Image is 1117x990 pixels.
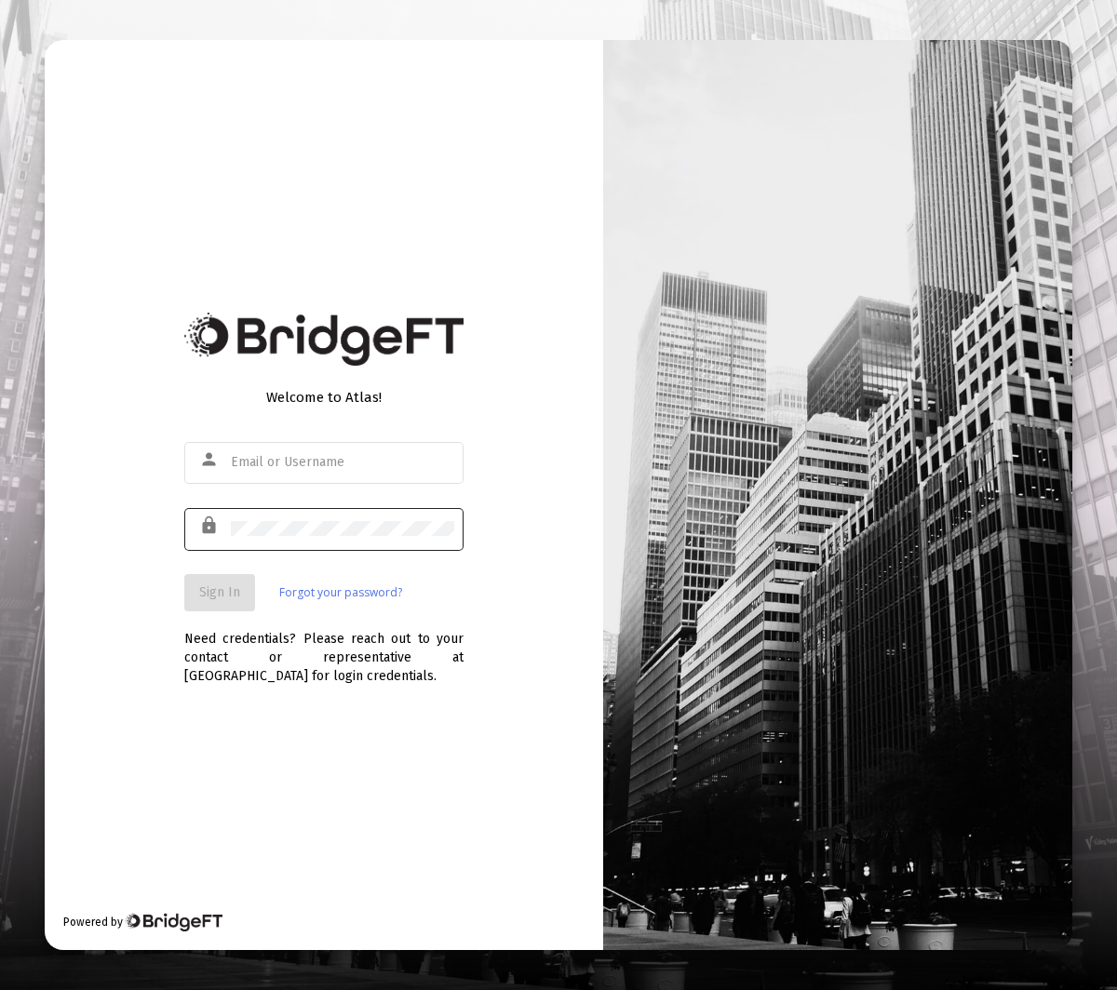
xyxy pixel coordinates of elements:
div: Welcome to Atlas! [184,388,464,407]
img: Bridge Financial Technology Logo [184,313,464,366]
input: Email or Username [231,455,454,470]
a: Forgot your password? [279,583,402,602]
mat-icon: lock [199,515,222,537]
div: Powered by [63,913,222,931]
button: Sign In [184,574,255,611]
span: Sign In [199,584,240,600]
div: Need credentials? Please reach out to your contact or representative at [GEOGRAPHIC_DATA] for log... [184,611,464,686]
mat-icon: person [199,448,222,471]
img: Bridge Financial Technology Logo [125,913,222,931]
